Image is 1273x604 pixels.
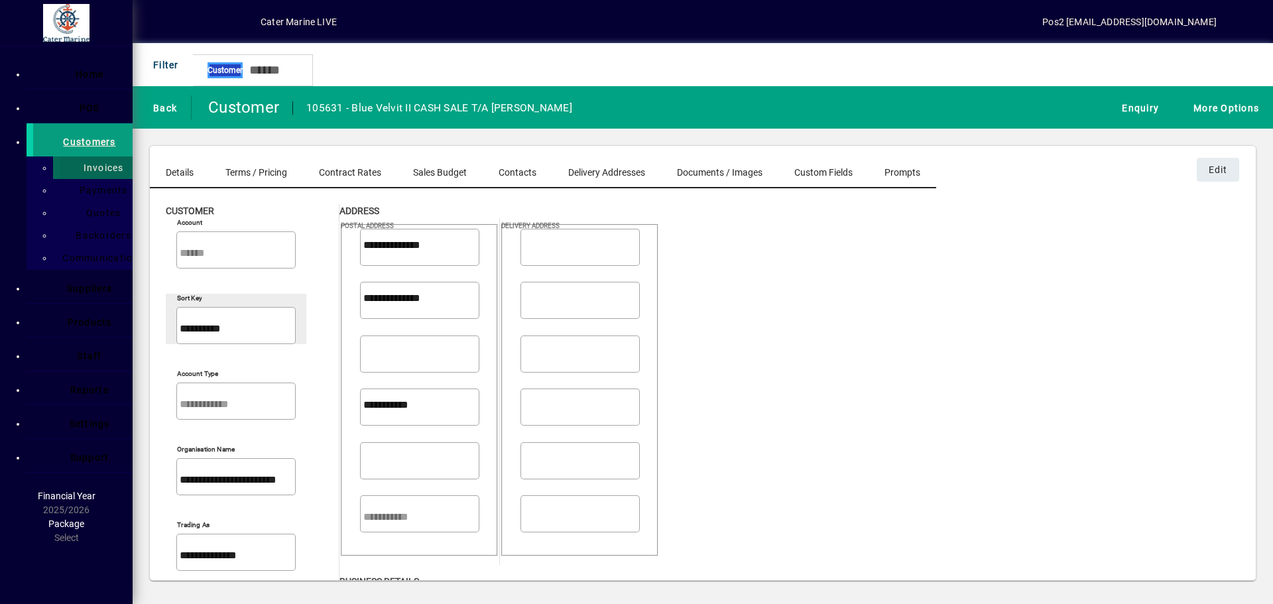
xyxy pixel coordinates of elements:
span: Back [147,97,177,119]
span: Customers [63,137,115,147]
a: Reports [33,371,133,404]
span: Staff [77,351,101,361]
a: Backorders [60,224,133,247]
div: Cater Marine LIVE [261,11,337,32]
span: Payments [72,185,128,196]
span: Delivery Addresses [568,168,645,177]
a: Staff [33,337,133,371]
span: Edit [1209,159,1228,180]
span: Terms / Pricing [225,168,287,177]
span: Communications [54,253,145,263]
div: Customer [202,97,279,118]
a: Quotes [60,202,133,224]
button: Back [143,95,180,119]
span: Custom Fields [794,168,853,177]
span: Products [68,317,112,328]
a: Invoices [60,156,133,179]
mat-label: Account [177,218,202,226]
span: Prompts [884,168,920,177]
span: Suppliers [67,283,112,294]
button: Filter [143,53,182,77]
button: More Options [1183,95,1262,119]
span: Invoices [76,162,124,173]
span: Enquiry [1115,97,1159,119]
span: Customer [208,62,243,78]
span: Backorders [68,230,131,241]
span: Address [339,206,379,216]
a: Communications [60,247,133,269]
span: Customer [166,206,214,216]
a: View on map [323,220,344,241]
span: Sales Budget [413,168,467,177]
button: Profile [218,10,261,34]
span: Package [48,518,84,529]
span: Quotes [78,208,121,218]
span: Business details [339,576,419,587]
button: Edit [1197,158,1239,182]
span: Contacts [499,168,536,177]
mat-label: Trading as [177,520,210,528]
span: Home [76,69,103,80]
span: More Options [1187,97,1259,119]
div: Pos2 [EMAIL_ADDRESS][DOMAIN_NAME] [1042,11,1217,32]
a: Products [33,304,133,337]
button: Add [176,10,218,34]
span: POS [80,103,100,113]
a: POS [33,90,133,123]
span: Contract Rates [319,168,381,177]
app-page-header-button: Back [133,95,192,119]
span: Settings [70,418,110,429]
a: Payments [60,179,133,202]
mat-label: Sort key [177,294,202,302]
mat-label: Organisation name [177,445,235,453]
a: Settings [33,405,133,438]
span: Filter [147,54,179,76]
div: 105631 - Blue Velvit II CASH SALE T/A [PERSON_NAME] [306,97,572,119]
span: Details [166,168,194,177]
a: Suppliers [33,270,133,303]
a: Customers [27,123,133,156]
span: Support [70,452,109,463]
span: Documents / Images [677,168,762,177]
a: Home [33,56,133,89]
a: Support [33,439,133,472]
a: Knowledge Base [1230,3,1256,46]
mat-label: Account Type [177,369,218,377]
span: Financial Year [38,491,95,501]
span: Reports [70,385,109,395]
button: Enquiry [1112,95,1162,119]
